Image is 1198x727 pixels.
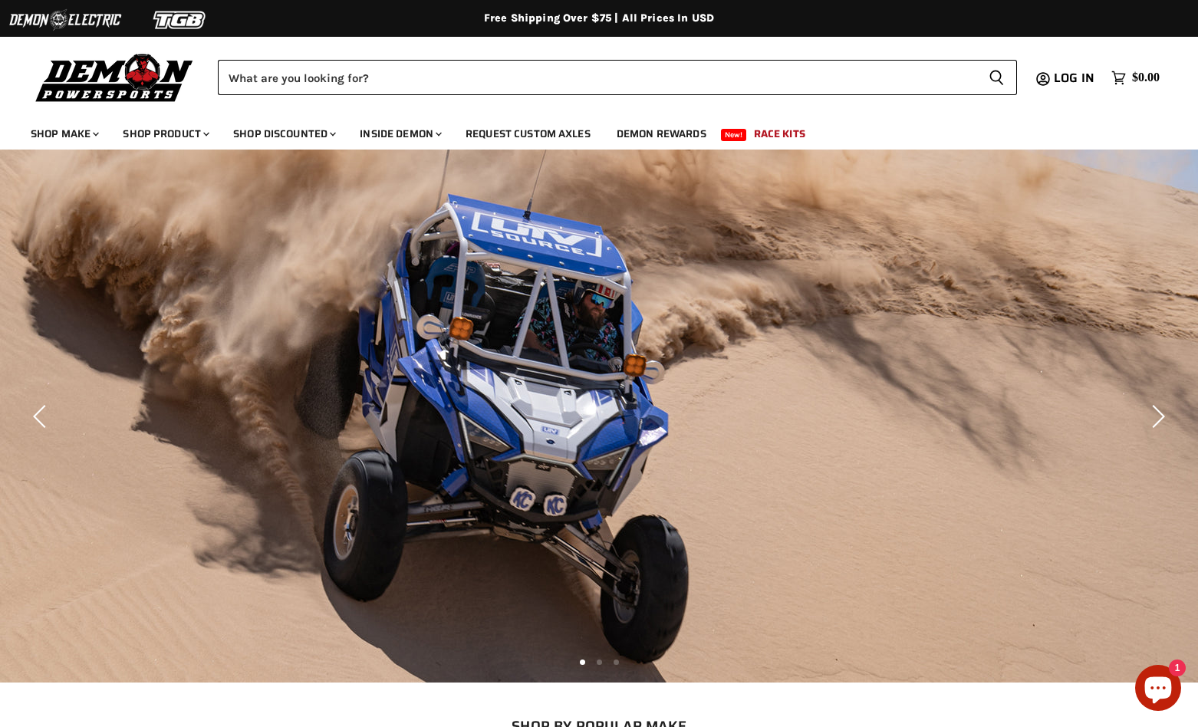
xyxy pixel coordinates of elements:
[222,118,345,150] a: Shop Discounted
[580,660,585,665] li: Page dot 1
[1047,71,1104,85] a: Log in
[19,118,108,150] a: Shop Make
[1104,67,1167,89] a: $0.00
[1132,71,1160,85] span: $0.00
[721,129,747,141] span: New!
[8,5,123,35] img: Demon Electric Logo 2
[27,401,58,432] button: Previous
[742,118,817,150] a: Race Kits
[605,118,718,150] a: Demon Rewards
[1054,68,1094,87] span: Log in
[614,660,619,665] li: Page dot 3
[31,50,199,104] img: Demon Powersports
[1131,665,1186,715] inbox-online-store-chat: Shopify online store chat
[123,5,238,35] img: TGB Logo 2
[1140,401,1171,432] button: Next
[597,660,602,665] li: Page dot 2
[218,60,976,95] input: Search
[976,60,1017,95] button: Search
[19,112,1156,150] ul: Main menu
[218,60,1017,95] form: Product
[348,118,451,150] a: Inside Demon
[454,118,602,150] a: Request Custom Axles
[111,118,219,150] a: Shop Product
